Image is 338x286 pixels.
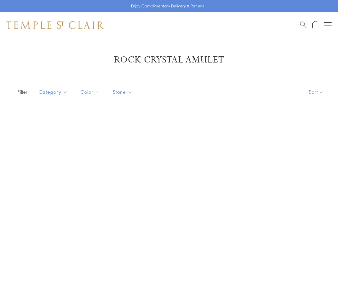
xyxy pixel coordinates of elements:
[300,21,307,29] a: Search
[16,54,322,66] h1: Rock Crystal Amulet
[294,82,338,102] button: Show sort by
[312,21,318,29] a: Open Shopping Bag
[76,85,105,99] button: Color
[131,3,204,9] p: Enjoy Complimentary Delivery & Returns
[108,85,137,99] button: Stone
[324,21,332,29] button: Open navigation
[77,88,105,96] span: Color
[35,88,72,96] span: Category
[6,21,104,29] img: Temple St. Clair
[109,88,137,96] span: Stone
[34,85,72,99] button: Category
